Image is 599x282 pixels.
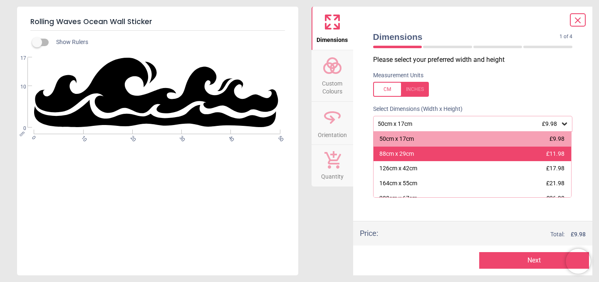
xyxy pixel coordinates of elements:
[312,76,352,96] span: Custom Colours
[312,7,353,50] button: Dimensions
[10,125,26,132] span: 0
[542,120,557,127] span: £9.98
[546,150,564,157] span: £11.98
[227,135,233,140] span: 40
[37,37,298,47] div: Show Rulers
[373,55,579,64] p: Please select your preferred width and height
[379,179,417,188] div: 164cm x 55cm
[318,127,347,140] span: Orientation
[391,231,586,239] div: Total:
[10,55,26,62] span: 17
[559,33,572,40] span: 1 of 4
[321,169,344,181] span: Quantity
[379,135,414,143] div: 50cm x 17cm
[566,249,591,274] iframe: Brevo live chat
[10,83,26,91] span: 10
[129,135,134,140] span: 20
[79,135,85,140] span: 10
[379,164,417,173] div: 126cm x 42cm
[30,13,285,31] h5: Rolling Waves Ocean Wall Sticker
[571,231,586,239] span: £
[312,50,353,101] button: Custom Colours
[546,195,564,201] span: £26.98
[366,105,463,113] label: Select Dimensions (Width x Height)
[377,120,561,128] div: 50cm x 17cm
[546,165,564,172] span: £17.98
[549,135,564,142] span: £9.98
[18,130,26,137] span: cm
[373,31,560,43] span: Dimensions
[312,102,353,145] button: Orientation
[379,194,417,203] div: 200cm x 67cm
[574,231,586,238] span: 9.98
[379,150,414,158] div: 88cm x 29cm
[546,180,564,186] span: £21.98
[312,145,353,186] button: Quantity
[317,32,348,44] span: Dimensions
[178,135,183,140] span: 30
[360,228,378,238] div: Price :
[30,135,35,140] span: 0
[479,252,589,269] button: Next
[373,71,423,80] label: Measurement Units
[276,135,282,140] span: 50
